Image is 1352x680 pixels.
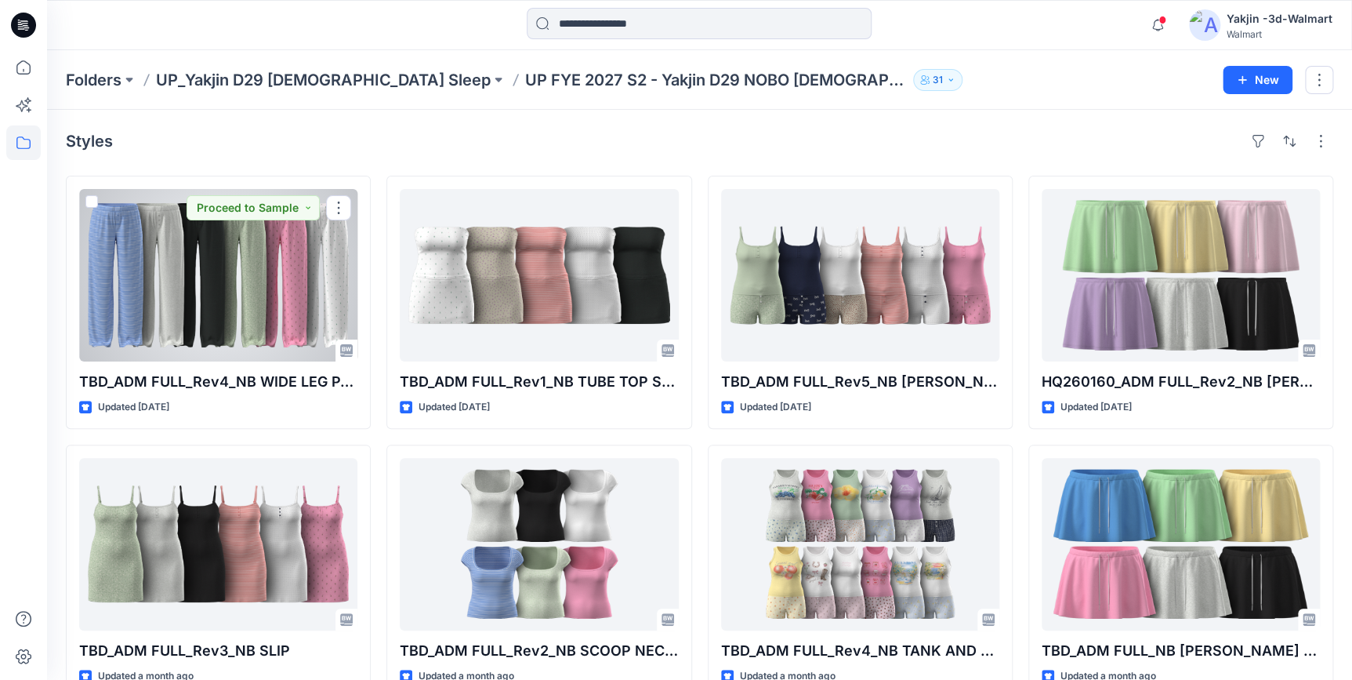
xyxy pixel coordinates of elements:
[79,371,357,393] p: TBD_ADM FULL_Rev4_NB WIDE LEG PANT
[66,132,113,151] h4: Styles
[79,458,357,631] a: TBD_ADM FULL_Rev3_NB SLIP
[156,69,491,91] a: UP_Yakjin D29 [DEMOGRAPHIC_DATA] Sleep
[721,189,999,362] a: TBD_ADM FULL_Rev5_NB CAMI BOXER SET
[79,640,357,662] p: TBD_ADM FULL_Rev3_NB SLIP
[1042,640,1320,662] p: TBD_ADM FULL_NB [PERSON_NAME] OPT2
[400,640,678,662] p: TBD_ADM FULL_Rev2_NB SCOOP NECK TEE
[1223,66,1292,94] button: New
[1227,9,1332,28] div: Yakjin -3d-Walmart
[1042,458,1320,631] a: TBD_ADM FULL_NB TERRY SKORT OPT2
[913,69,962,91] button: 31
[1060,399,1132,416] p: Updated [DATE]
[721,640,999,662] p: TBD_ADM FULL_Rev4_NB TANK AND BOXER SET
[400,189,678,362] a: TBD_ADM FULL_Rev1_NB TUBE TOP SKORT SET
[419,399,490,416] p: Updated [DATE]
[1227,28,1332,40] div: Walmart
[79,189,357,362] a: TBD_ADM FULL_Rev4_NB WIDE LEG PANT
[740,399,811,416] p: Updated [DATE]
[1042,189,1320,362] a: HQ260160_ADM FULL_Rev2_NB TERRY SKORT
[933,71,943,89] p: 31
[525,69,907,91] p: UP FYE 2027 S2 - Yakjin D29 NOBO [DEMOGRAPHIC_DATA] Sleepwear
[98,399,169,416] p: Updated [DATE]
[721,371,999,393] p: TBD_ADM FULL_Rev5_NB [PERSON_NAME] SET
[1042,371,1320,393] p: HQ260160_ADM FULL_Rev2_NB [PERSON_NAME]
[66,69,121,91] a: Folders
[1189,9,1220,41] img: avatar
[400,371,678,393] p: TBD_ADM FULL_Rev1_NB TUBE TOP SKORT SET
[721,458,999,631] a: TBD_ADM FULL_Rev4_NB TANK AND BOXER SET
[400,458,678,631] a: TBD_ADM FULL_Rev2_NB SCOOP NECK TEE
